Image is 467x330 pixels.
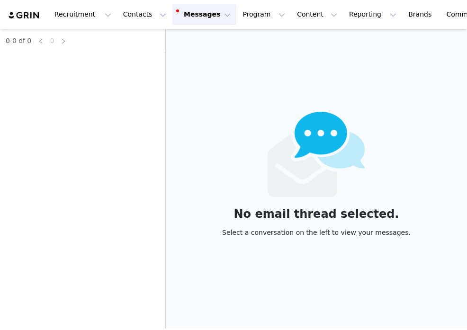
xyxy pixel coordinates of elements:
[8,11,41,20] img: grin logo
[6,35,31,46] li: 0-0 of 0
[117,4,172,25] button: Contacts
[222,227,411,238] div: Select a conversation on the left to view your messages.
[49,4,117,25] button: Recruitment
[61,38,66,44] i: icon: right
[237,4,291,25] button: Program
[268,112,366,197] img: emails-empty2x.png
[38,38,44,44] i: icon: left
[222,209,411,219] div: No email thread selected.
[403,4,440,25] a: Brands
[172,4,236,25] button: Messages
[291,4,343,25] button: Content
[35,35,46,46] li: Previous Page
[47,36,57,46] a: 0
[343,4,402,25] button: Reporting
[58,35,69,46] li: Next Page
[46,35,58,46] li: 0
